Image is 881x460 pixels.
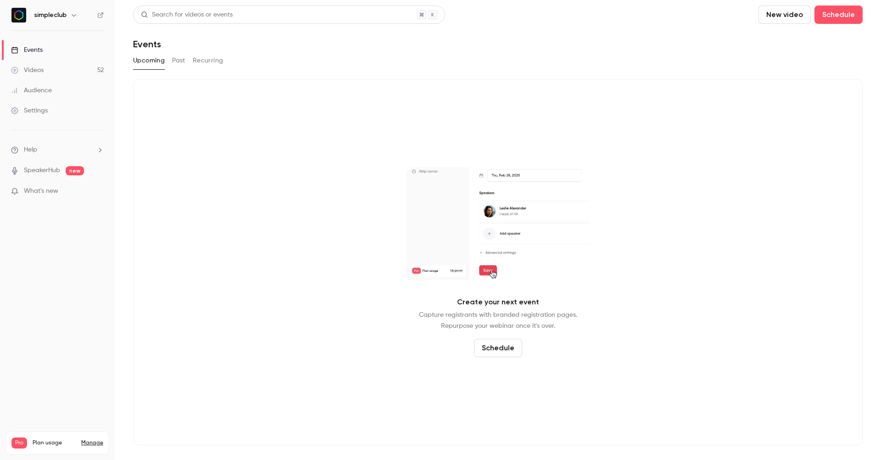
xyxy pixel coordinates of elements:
button: New video [758,6,811,24]
div: Videos [11,66,44,75]
h1: Events [133,39,161,50]
iframe: Noticeable Trigger [93,187,104,196]
span: Plan usage [33,439,76,447]
button: Recurring [193,53,223,68]
button: Upcoming [133,53,165,68]
p: Create your next event [457,297,539,308]
span: Pro [11,438,27,449]
img: simpleclub [11,8,26,22]
a: Manage [81,439,103,447]
div: Search for videos or events [141,10,233,20]
span: new [66,166,84,175]
a: SpeakerHub [24,166,60,175]
button: Schedule [814,6,863,24]
span: What's new [24,186,58,196]
div: Audience [11,86,52,95]
div: Events [11,45,43,55]
span: Help [24,145,37,155]
p: Capture registrants with branded registration pages. Repurpose your webinar once it's over. [419,309,577,331]
li: help-dropdown-opener [11,145,104,155]
div: Settings [11,106,48,115]
button: Schedule [474,339,522,357]
button: Past [172,53,185,68]
h6: simpleclub [34,11,67,20]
